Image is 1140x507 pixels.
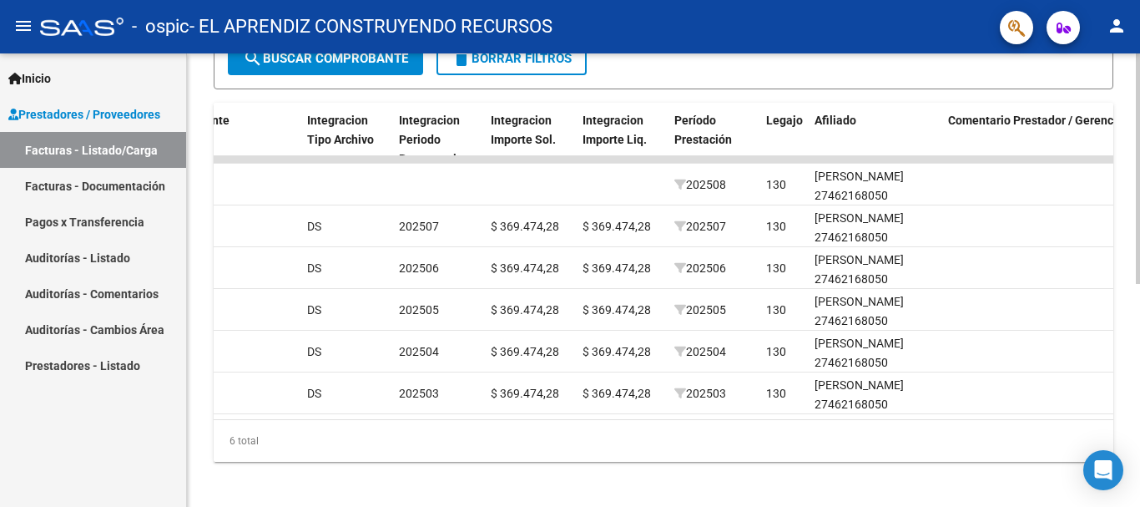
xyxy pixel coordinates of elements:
div: 130 [766,301,786,320]
span: Buscar Comprobante [243,51,408,66]
div: [PERSON_NAME] 27462168050 [815,292,935,331]
div: 130 [766,217,786,236]
span: $ 369.474,28 [491,303,559,317]
div: 6 total [214,420,1113,462]
span: $ 369.474,28 [583,261,651,275]
datatable-header-cell: Integracion Tipo Archivo [300,103,392,176]
span: $ 369.474,28 [491,387,559,400]
div: [PERSON_NAME] 27462168050 [815,334,935,373]
span: Integracion Importe Sol. [491,114,556,146]
span: 202505 [399,303,439,317]
div: 130 [766,384,786,403]
datatable-header-cell: Integracion Importe Sol. [484,103,576,176]
div: Open Intercom Messenger [1083,450,1123,490]
mat-icon: person [1107,16,1127,36]
span: Inicio [8,69,51,88]
span: $ 369.474,28 [491,261,559,275]
span: Período Prestación [674,114,732,146]
datatable-header-cell: Afiliado [808,103,941,176]
span: 202504 [674,345,726,358]
div: 130 [766,342,786,362]
span: DS [307,345,321,358]
datatable-header-cell: Período Prestación [668,103,759,176]
mat-icon: search [243,48,263,68]
span: 202505 [674,303,726,317]
span: - ospic [132,8,189,45]
span: 202506 [399,261,439,275]
span: $ 369.474,28 [583,345,651,358]
span: $ 369.474,28 [491,220,559,233]
div: [PERSON_NAME] 27462168050 [815,376,935,414]
span: DS [307,303,321,317]
span: $ 369.474,28 [583,303,651,317]
span: Prestadores / Proveedores [8,105,160,124]
span: 202508 [674,178,726,191]
span: $ 369.474,28 [583,387,651,400]
button: Buscar Comprobante [228,42,423,75]
div: [PERSON_NAME] 27462168050 [815,167,935,205]
button: Borrar Filtros [436,42,587,75]
span: Integracion Periodo Presentacion [399,114,470,165]
span: - EL APRENDIZ CONSTRUYENDO RECURSOS [189,8,552,45]
span: $ 369.474,28 [491,345,559,358]
div: [PERSON_NAME] 27462168050 [815,209,935,247]
div: 130 [766,259,786,278]
mat-icon: menu [13,16,33,36]
span: 202507 [399,220,439,233]
span: DS [307,220,321,233]
span: $ 369.474,28 [583,220,651,233]
span: 202503 [674,387,726,400]
span: Integracion Tipo Archivo [307,114,374,146]
span: DS [307,261,321,275]
datatable-header-cell: Integracion Periodo Presentacion [392,103,484,176]
span: Legajo [766,114,803,127]
span: 202506 [674,261,726,275]
span: Borrar Filtros [451,51,572,66]
div: 130 [766,175,786,195]
datatable-header-cell: Comprobante [150,103,300,176]
datatable-header-cell: Legajo [759,103,808,176]
span: Afiliado [815,114,856,127]
datatable-header-cell: Integracion Importe Liq. [576,103,668,176]
mat-icon: delete [451,48,472,68]
span: 202507 [674,220,726,233]
span: 202504 [399,345,439,358]
div: [PERSON_NAME] 27462168050 [815,251,935,289]
span: 202503 [399,387,439,400]
span: Integracion Importe Liq. [583,114,647,146]
span: DS [307,387,321,400]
